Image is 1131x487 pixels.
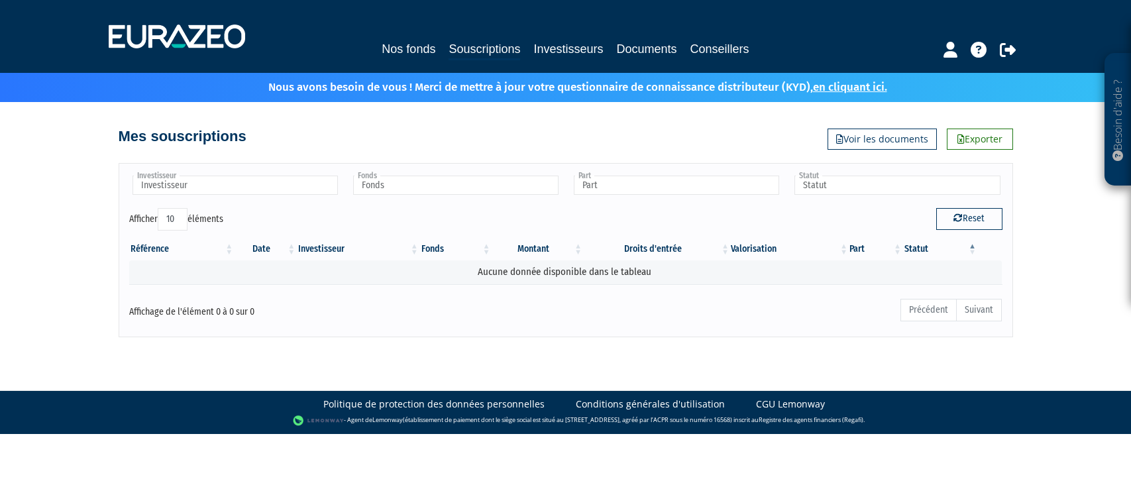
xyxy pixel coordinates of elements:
[382,40,435,58] a: Nos fonds
[756,398,825,411] a: CGU Lemonway
[492,238,584,260] th: Montant: activer pour trier la colonne par ordre croissant
[129,298,482,319] div: Affichage de l'élément 0 à 0 sur 0
[936,208,1002,229] button: Reset
[372,415,403,424] a: Lemonway
[584,238,731,260] th: Droits d'entrée: activer pour trier la colonne par ordre croissant
[690,40,749,58] a: Conseillers
[235,238,297,260] th: Date: activer pour trier la colonne par ordre croissant
[13,414,1118,427] div: - Agent de (établissement de paiement dont le siège social est situé au [STREET_ADDRESS], agréé p...
[576,398,725,411] a: Conditions générales d'utilisation
[1110,60,1126,180] p: Besoin d'aide ?
[297,238,420,260] th: Investisseur: activer pour trier la colonne par ordre croissant
[119,129,246,144] h4: Mes souscriptions
[813,80,887,94] a: en cliquant ici.
[449,40,520,60] a: Souscriptions
[731,238,849,260] th: Valorisation: activer pour trier la colonne par ordre croissant
[828,129,937,150] a: Voir les documents
[903,238,978,260] th: Statut : activer pour trier la colonne par ordre d&eacute;croissant
[129,208,223,231] label: Afficher éléments
[533,40,603,58] a: Investisseurs
[849,238,903,260] th: Part: activer pour trier la colonne par ordre croissant
[323,398,545,411] a: Politique de protection des données personnelles
[617,40,677,58] a: Documents
[293,414,344,427] img: logo-lemonway.png
[158,208,188,231] select: Afficheréléments
[420,238,492,260] th: Fonds: activer pour trier la colonne par ordre croissant
[759,415,863,424] a: Registre des agents financiers (Regafi)
[109,25,245,48] img: 1732889491-logotype_eurazeo_blanc_rvb.png
[947,129,1013,150] a: Exporter
[129,260,1002,284] td: Aucune donnée disponible dans le tableau
[129,238,235,260] th: Référence : activer pour trier la colonne par ordre croissant
[230,76,887,95] p: Nous avons besoin de vous ! Merci de mettre à jour votre questionnaire de connaissance distribute...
